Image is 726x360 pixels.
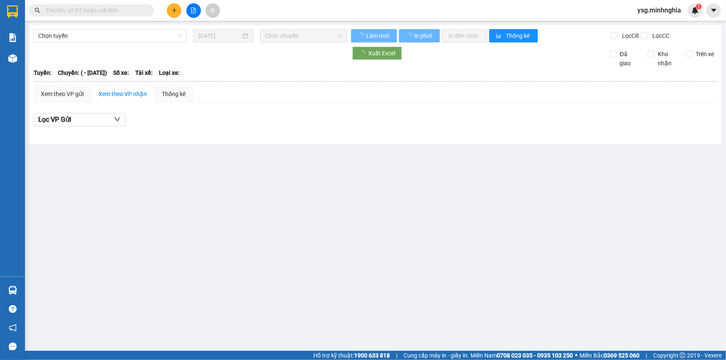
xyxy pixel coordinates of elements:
[399,29,440,42] button: In phơi
[404,351,468,360] span: Cung cấp máy in - giấy in:
[680,353,686,358] span: copyright
[414,31,433,40] span: In phơi
[167,3,181,18] button: plus
[9,305,17,313] span: question-circle
[489,29,538,42] button: bar-chartThống kê
[496,33,503,39] span: bar-chart
[38,30,182,42] span: Chọn tuyến
[654,49,679,68] span: Kho nhận
[8,54,17,63] img: warehouse-icon
[7,5,18,18] img: logo-vxr
[34,69,52,76] b: Tuyến:
[198,31,241,40] input: 14/10/2025
[631,5,688,15] span: ysg.minhnghia
[9,343,17,350] span: message
[580,351,639,360] span: Miền Bắc
[8,33,17,42] img: solution-icon
[159,68,180,77] span: Loại xe:
[691,7,699,14] img: icon-new-feature
[265,30,342,42] span: Chọn chuyến
[135,68,153,77] span: Tài xế:
[351,29,397,42] button: Làm mới
[696,4,702,10] sup: 1
[114,116,121,123] span: down
[406,33,413,39] span: loading
[58,68,107,77] span: Chuyến: ( - [DATE])
[171,7,177,13] span: plus
[191,7,196,13] span: file-add
[358,33,365,39] span: loading
[313,351,390,360] span: Hỗ trợ kỹ thuật:
[710,7,718,14] span: caret-down
[706,3,721,18] button: caret-down
[506,31,531,40] span: Thống kê
[604,352,639,359] strong: 0369 525 060
[38,114,71,125] span: Lọc VP Gửi
[46,6,144,15] input: Tìm tên, số ĐT hoặc mã đơn
[34,113,125,126] button: Lọc VP Gửi
[366,31,390,40] span: Làm mới
[646,351,647,360] span: |
[354,352,390,359] strong: 1900 633 818
[99,89,147,99] div: Xem theo VP nhận
[575,354,577,357] span: ⚪️
[8,286,17,295] img: warehouse-icon
[35,7,40,13] span: search
[9,324,17,332] span: notification
[442,29,487,42] button: In đơn chọn
[693,49,718,59] span: Trên xe
[497,352,573,359] strong: 0708 023 035 - 0935 103 250
[186,3,201,18] button: file-add
[352,47,402,60] button: Xuất Excel
[210,7,216,13] span: aim
[162,89,186,99] div: Thống kê
[396,351,397,360] span: |
[471,351,573,360] span: Miền Nam
[41,89,84,99] div: Xem theo VP gửi
[649,31,671,40] span: Lọc CC
[113,68,129,77] span: Số xe:
[697,4,700,10] span: 1
[206,3,220,18] button: aim
[617,49,642,68] span: Đã giao
[619,31,640,40] span: Lọc CR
